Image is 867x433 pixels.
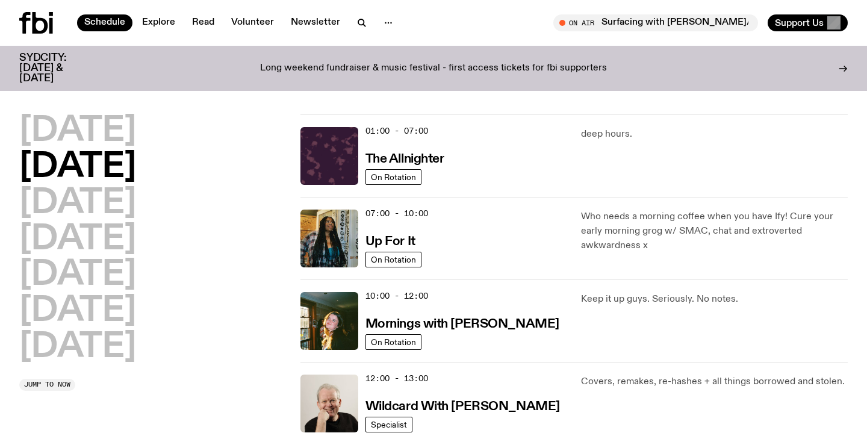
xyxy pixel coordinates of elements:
[581,375,848,389] p: Covers, remakes, re-hashes + all things borrowed and stolen.
[19,187,136,220] button: [DATE]
[365,400,560,413] h3: Wildcard With [PERSON_NAME]
[19,114,136,148] button: [DATE]
[300,375,358,432] img: Stuart is smiling charmingly, wearing a black t-shirt against a stark white background.
[300,292,358,350] img: Freya smiles coyly as she poses for the image.
[19,331,136,364] button: [DATE]
[371,172,416,181] span: On Rotation
[581,210,848,253] p: Who needs a morning coffee when you have Ify! Cure your early morning grog w/ SMAC, chat and extr...
[365,334,421,350] a: On Rotation
[365,235,415,248] h3: Up For It
[365,169,421,185] a: On Rotation
[19,258,136,292] button: [DATE]
[77,14,132,31] a: Schedule
[365,398,560,413] a: Wildcard With [PERSON_NAME]
[768,14,848,31] button: Support Us
[365,290,428,302] span: 10:00 - 12:00
[19,151,136,184] button: [DATE]
[371,337,416,346] span: On Rotation
[135,14,182,31] a: Explore
[19,294,136,328] button: [DATE]
[365,318,559,331] h3: Mornings with [PERSON_NAME]
[365,208,428,219] span: 07:00 - 10:00
[224,14,281,31] a: Volunteer
[365,125,428,137] span: 01:00 - 07:00
[260,63,607,74] p: Long weekend fundraiser & music festival - first access tickets for fbi supporters
[19,53,96,84] h3: SYDCITY: [DATE] & [DATE]
[185,14,222,31] a: Read
[365,233,415,248] a: Up For It
[775,17,824,28] span: Support Us
[371,255,416,264] span: On Rotation
[19,223,136,257] button: [DATE]
[371,420,407,429] span: Specialist
[284,14,347,31] a: Newsletter
[365,373,428,384] span: 12:00 - 13:00
[553,14,758,31] button: On AirSurfacing with [PERSON_NAME]/ilex
[581,127,848,142] p: deep hours.
[24,381,70,388] span: Jump to now
[365,417,412,432] a: Specialist
[365,252,421,267] a: On Rotation
[365,316,559,331] a: Mornings with [PERSON_NAME]
[19,379,75,391] button: Jump to now
[300,210,358,267] img: Ify - a Brown Skin girl with black braided twists, looking up to the side with her tongue stickin...
[581,292,848,307] p: Keep it up guys. Seriously. No notes.
[365,151,444,166] a: The Allnighter
[365,153,444,166] h3: The Allnighter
